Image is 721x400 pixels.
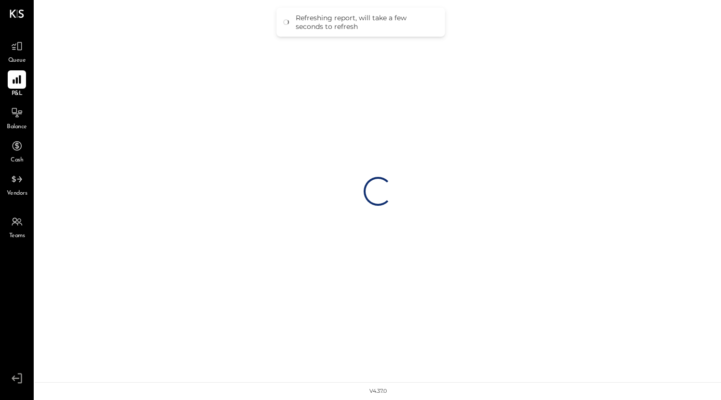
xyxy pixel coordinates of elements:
div: v 4.37.0 [369,387,387,395]
a: Cash [0,137,33,165]
a: Teams [0,213,33,240]
a: Vendors [0,170,33,198]
a: Balance [0,104,33,132]
span: Balance [7,123,27,132]
span: P&L [12,90,23,98]
span: Queue [8,56,26,65]
a: Queue [0,37,33,65]
div: Refreshing report, will take a few seconds to refresh [296,13,435,31]
a: P&L [0,70,33,98]
span: Vendors [7,189,27,198]
span: Teams [9,232,25,240]
span: Cash [11,156,23,165]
